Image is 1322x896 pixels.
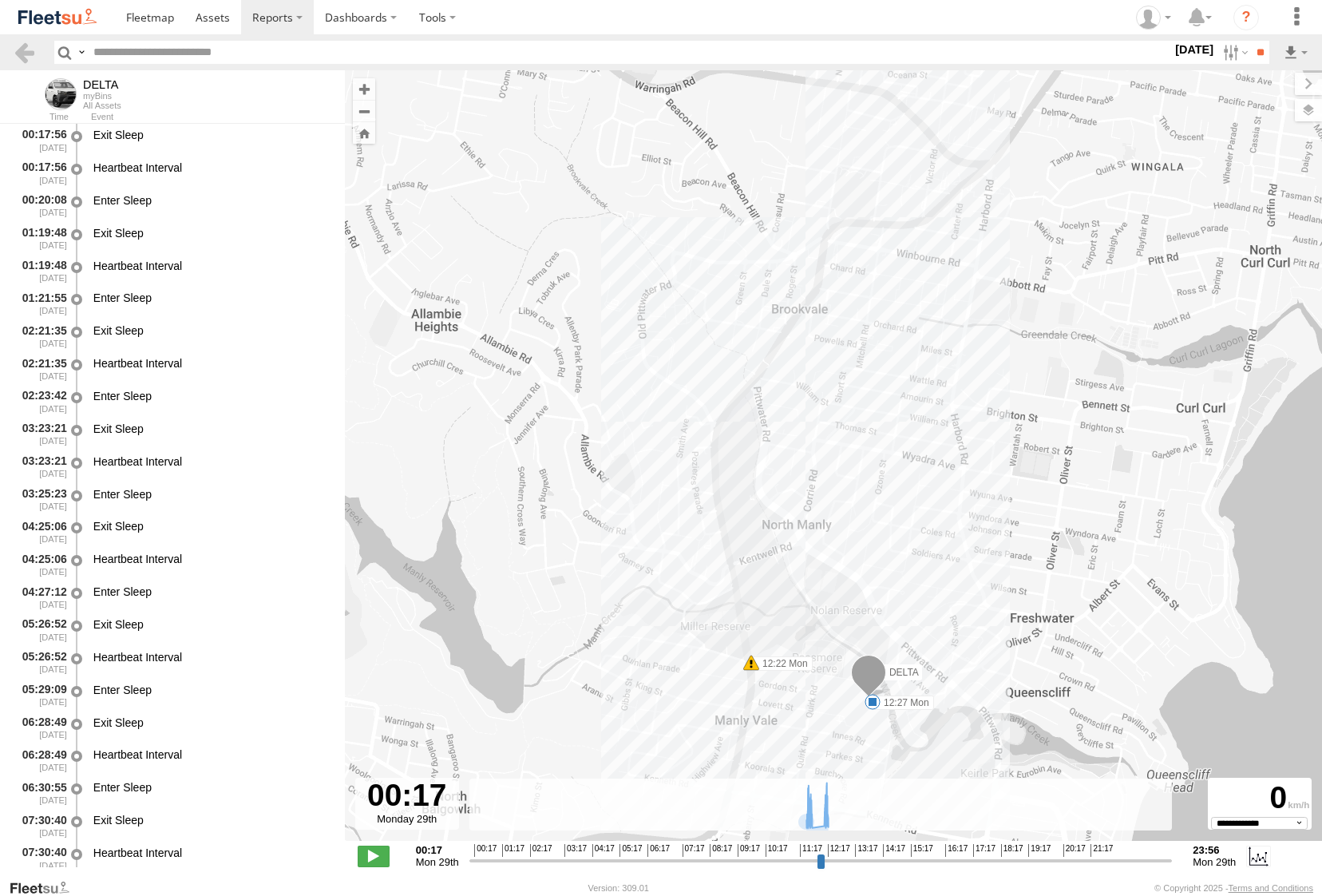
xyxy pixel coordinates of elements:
[83,101,121,110] div: All Assets
[1130,6,1177,30] div: myBins Admin
[83,78,121,91] div: DELTA - View Asset History
[93,259,330,273] div: Heartbeat Interval
[13,256,69,286] div: 01:19:48 [DATE]
[13,387,69,416] div: 02:23:42 [DATE]
[91,113,345,121] div: Event
[13,843,69,873] div: 07:30:40 [DATE]
[828,844,850,857] span: 12:17
[13,485,69,514] div: 03:25:23 [DATE]
[889,667,919,678] span: DELTA
[93,454,330,469] div: Heartbeat Interval
[13,419,69,449] div: 03:23:21 [DATE]
[1028,844,1051,857] span: 19:17
[93,161,330,175] div: Heartbeat Interval
[13,582,69,612] div: 04:27:12 [DATE]
[945,844,968,857] span: 16:17
[93,128,330,142] div: Exit Sleep
[13,713,69,743] div: 06:28:49 [DATE]
[416,844,459,856] strong: 00:17
[1154,883,1313,893] div: © Copyright 2025 -
[1229,883,1313,893] a: Terms and Conditions
[474,844,497,857] span: 00:17
[93,617,330,632] div: Exit Sleep
[13,224,69,253] div: 01:19:48 [DATE]
[973,844,995,857] span: 17:17
[353,78,375,100] button: Zoom in
[592,844,615,857] span: 04:17
[564,844,587,857] span: 03:17
[13,549,69,579] div: 04:25:06 [DATE]
[13,811,69,840] div: 07:30:40 [DATE]
[93,226,330,240] div: Exit Sleep
[16,6,99,28] img: fleetsu-logo-horizontal.svg
[93,291,330,305] div: Enter Sleep
[83,91,121,101] div: myBins
[13,778,69,807] div: 06:30:55 [DATE]
[855,844,877,857] span: 13:17
[93,422,330,436] div: Exit Sleep
[1233,5,1259,30] i: ?
[13,452,69,482] div: 03:23:21 [DATE]
[873,696,934,710] label: 12:27 Mon
[75,41,88,64] label: Search Query
[1001,844,1023,857] span: 18:17
[1090,844,1113,857] span: 21:17
[93,683,330,697] div: Enter Sleep
[1210,780,1309,817] div: 0
[13,158,69,188] div: 00:17:56 [DATE]
[683,844,705,857] span: 07:17
[93,552,330,566] div: Heartbeat Interval
[93,747,330,762] div: Heartbeat Interval
[93,716,330,730] div: Exit Sleep
[13,517,69,547] div: 04:25:06 [DATE]
[13,746,69,775] div: 06:28:49 [DATE]
[358,846,390,866] label: Play/Stop
[353,100,375,122] button: Zoom out
[588,883,649,893] div: Version: 309.01
[710,844,732,857] span: 08:17
[93,813,330,827] div: Exit Sleep
[13,615,69,644] div: 05:26:52 [DATE]
[93,356,330,371] div: Heartbeat Interval
[93,323,330,338] div: Exit Sleep
[13,680,69,710] div: 05:29:09 [DATE]
[1193,856,1236,868] span: Mon 29th Sep 2025
[13,113,69,121] div: Time
[93,585,330,599] div: Enter Sleep
[13,125,69,155] div: 00:17:56 [DATE]
[13,648,69,677] div: 05:26:52 [DATE]
[619,844,642,857] span: 05:17
[9,880,82,896] a: Visit our Website
[1282,41,1309,64] label: Export results as...
[13,289,69,319] div: 01:21:55 [DATE]
[647,844,670,857] span: 06:17
[93,487,330,502] div: Enter Sleep
[530,844,552,857] span: 02:17
[416,856,459,868] span: Mon 29th Sep 2025
[93,519,330,533] div: Exit Sleep
[911,844,933,857] span: 15:17
[93,389,330,403] div: Enter Sleep
[353,122,375,144] button: Zoom Home
[93,650,330,664] div: Heartbeat Interval
[1217,41,1251,64] label: Search Filter Options
[766,844,788,857] span: 10:17
[1193,844,1236,856] strong: 23:56
[800,844,822,857] span: 11:17
[93,846,330,860] div: Heartbeat Interval
[13,321,69,351] div: 02:21:35 [DATE]
[1063,844,1086,857] span: 20:17
[13,191,69,220] div: 00:20:08 [DATE]
[883,844,905,857] span: 14:17
[738,844,760,857] span: 09:17
[751,656,813,671] label: 12:22 Mon
[93,193,330,208] div: Enter Sleep
[1172,41,1217,58] label: [DATE]
[13,354,69,383] div: 02:21:35 [DATE]
[13,41,36,64] a: Back to previous Page
[502,844,524,857] span: 01:17
[93,780,330,795] div: Enter Sleep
